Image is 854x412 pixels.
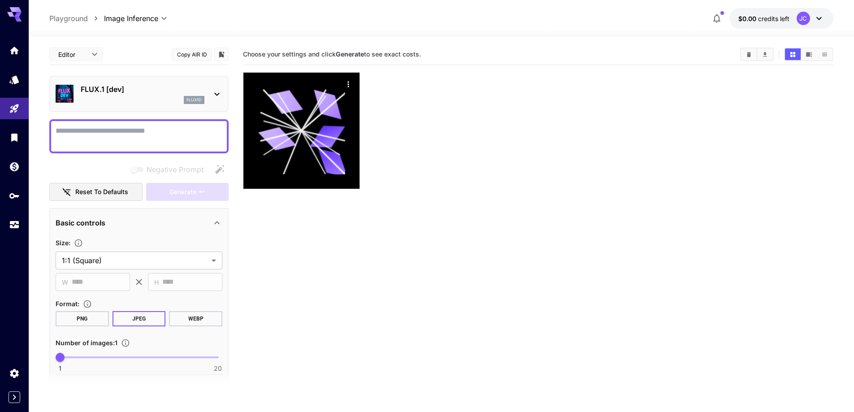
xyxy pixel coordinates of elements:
[809,369,854,412] iframe: Chat Widget
[784,48,833,61] div: Show media in grid viewShow media in video viewShow media in list view
[243,50,421,58] span: Choose your settings and click to see exact costs.
[81,84,204,95] p: FLUX.1 [dev]
[56,300,79,308] span: Format :
[9,103,20,114] div: Playground
[9,74,20,85] div: Models
[797,12,810,25] div: JC
[154,277,159,287] span: H
[129,164,211,175] span: Negative prompts are not compatible with the selected model.
[9,391,20,403] button: Expand sidebar
[9,190,20,201] div: API Keys
[49,183,143,201] button: Reset to defaults
[9,45,20,56] div: Home
[62,277,68,287] span: W
[214,364,222,373] span: 20
[70,239,87,247] button: Adjust the dimensions of the generated image by specifying its width and height in pixels, or sel...
[757,48,773,60] button: Download All
[9,368,20,379] div: Settings
[9,219,20,230] div: Usage
[738,15,758,22] span: $0.00
[217,49,225,60] button: Add to library
[62,255,208,266] span: 1:1 (Square)
[56,80,222,108] div: FLUX.1 [dev]flux1d
[741,48,757,60] button: Clear All
[817,48,832,60] button: Show media in list view
[801,48,817,60] button: Show media in video view
[186,97,202,103] p: flux1d
[740,48,774,61] div: Clear AllDownload All
[758,15,789,22] span: credits left
[729,8,833,29] button: $0.00JC
[56,239,70,247] span: Size :
[56,212,222,234] div: Basic controls
[58,50,86,59] span: Editor
[49,13,88,24] a: Playground
[172,48,212,61] button: Copy AIR ID
[56,339,117,347] span: Number of images : 1
[785,48,801,60] button: Show media in grid view
[56,311,109,326] button: PNG
[59,364,61,373] span: 1
[147,164,204,175] span: Negative Prompt
[342,77,355,91] div: Actions
[104,13,158,24] span: Image Inference
[169,311,222,326] button: WEBP
[9,161,20,172] div: Wallet
[738,14,789,23] div: $0.00
[336,50,364,58] b: Generate
[113,311,166,326] button: JPEG
[117,338,134,347] button: Specify how many images to generate in a single request. Each image generation will be charged se...
[9,132,20,143] div: Library
[56,217,105,228] p: Basic controls
[79,299,95,308] button: Choose the file format for the output image.
[49,13,104,24] nav: breadcrumb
